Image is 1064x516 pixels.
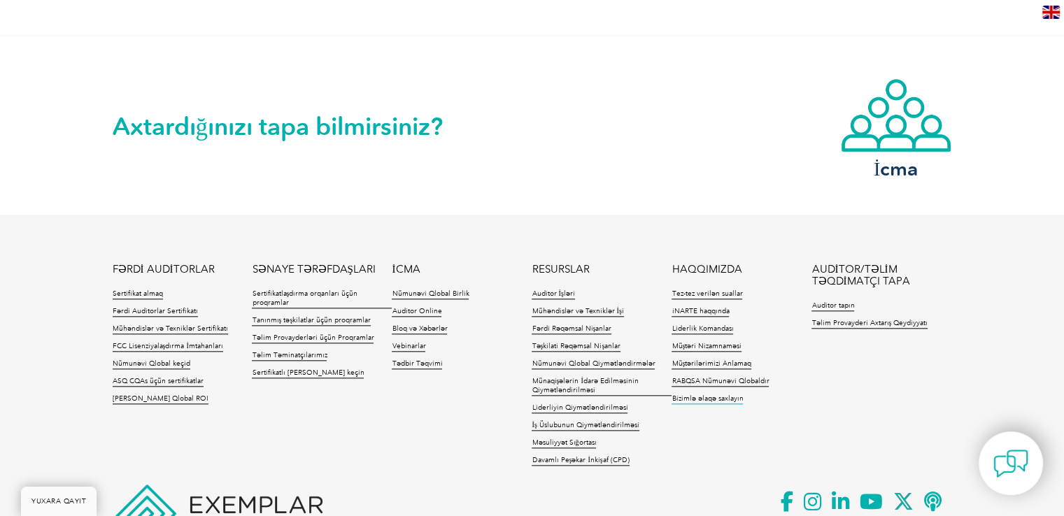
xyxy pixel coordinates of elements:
font: Nümunəvi Qlobal keçid [113,359,190,368]
img: en [1042,6,1060,19]
font: [PERSON_NAME] Qlobal ROI [113,394,208,403]
a: RABQSA Nümunəvi Qlobaldır [672,377,769,387]
font: Sertifikatlı [PERSON_NAME] keçin [252,368,364,377]
img: contact-chat.png [993,446,1028,481]
font: Fərdi Rəqəmsal Nişanlar [532,324,611,333]
a: İş Üslubunun Qiymətləndirilməsi [532,421,639,431]
a: Sertifikat almaq [113,289,163,299]
a: Bizimlə əlaqə saxlayın [672,394,743,404]
font: Nümunəvi Qlobal Qiymətləndirmələr [532,359,655,368]
a: [PERSON_NAME] Qlobal ROI [113,394,208,404]
a: Mühəndislər və Texniklər İşi [532,307,623,317]
font: FƏRDİ AUDİTORLAR [113,263,215,275]
font: Müştərilərimizi Anlamaq [672,359,751,368]
font: Mühəndislər və Texniklər Sertifikatı [113,324,228,333]
font: Nümunəvi Qlobal Birlik [392,289,469,298]
font: Təşkilati Rəqəmsal Nişanlar [532,342,620,350]
a: FCC Lisenziyalaşdırma İmtahanları [113,342,223,352]
a: YUXARA QAYIT [21,487,97,516]
a: RESURSLAR [532,264,589,275]
a: Nümunəvi Qlobal keçid [113,359,190,369]
font: Tədbir Təqvimi [392,359,442,368]
a: Təlim Provayderi Axtarış Qeydiyyatı [811,319,928,329]
font: RESURSLAR [532,263,589,275]
a: Müştəri Nizamnaməsi [672,342,742,352]
font: İcma [874,157,918,180]
a: Fərdi Auditorlar Sertifikatı [113,307,198,317]
font: Auditor İşləri [532,289,574,298]
font: İş Üslubunun Qiymətləndirilməsi [532,421,639,429]
a: Liderliyin Qiymətləndirilməsi [532,403,627,413]
font: Auditor Online [392,307,441,315]
a: Müştərilərimizi Anlamaq [672,359,751,369]
font: Davamlı Peşəkar İnkişaf (CPD) [532,456,629,464]
a: Bloq və Xəbərlər [392,324,447,334]
font: Liderlik Komandası [672,324,733,333]
a: Təlim Təminatçılarımız [252,351,327,361]
font: Tanınmış təşkilatlar üçün proqramlar [252,316,371,324]
a: Sertifikatlaşdırma orqanları üçün proqramlar [252,289,392,308]
font: HAQQIMIZDA [672,263,742,275]
font: SƏNAYE TƏRƏFDAŞLARI [252,263,375,275]
font: YUXARA QAYIT [31,497,86,506]
a: Davamlı Peşəkar İnkişaf (CPD) [532,456,629,466]
a: Mühəndislər və Texniklər Sertifikatı [113,324,228,334]
font: Fərdi Auditorlar Sertifikatı [113,307,198,315]
font: RABQSA Nümunəvi Qlobaldır [672,377,769,385]
font: Bizimlə əlaqə saxlayın [672,394,743,403]
a: Fərdi Rəqəmsal Nişanlar [532,324,611,334]
a: Liderlik Komandası [672,324,733,334]
font: Sertifikatlaşdırma orqanları üçün proqramlar [252,289,357,307]
a: Tədbir Təqvimi [392,359,442,369]
font: Təlim Təminatçılarımız [252,351,327,359]
font: Təlim Provayderi Axtarış Qeydiyyatı [811,319,928,327]
font: İCMA [392,263,420,275]
a: iNARTE haqqında [672,307,729,317]
a: FƏRDİ AUDİTORLAR [113,264,215,275]
font: Vebinarlar [392,342,425,350]
font: AUDİTOR/TƏLİM TƏQDİMATÇI TAPA [811,263,909,287]
a: Tez-tez verilən suallar [672,289,742,299]
a: Auditor İşləri [532,289,574,299]
font: ASQ CQAs üçün sertifikatlar [113,377,204,385]
a: Təşkilati Rəqəmsal Nişanlar [532,342,620,352]
a: Tanınmış təşkilatlar üçün proqramlar [252,316,371,326]
font: Münaqişələrin İdarə Edilməsinin Qiymətləndirilməsi [532,377,638,394]
font: Bloq və Xəbərlər [392,324,447,333]
font: Liderliyin Qiymətləndirilməsi [532,403,627,412]
font: Təlim Provayderləri üçün Proqramlar [252,334,374,342]
font: Sertifikat almaq [113,289,163,298]
a: HAQQIMIZDA [672,264,742,275]
a: Auditor Online [392,307,441,317]
img: icon-community.webp [840,78,952,153]
a: Vebinarlar [392,342,425,352]
font: Mühəndislər və Texniklər İşi [532,307,623,315]
font: Tez-tez verilən suallar [672,289,742,298]
font: iNARTE haqqında [672,307,729,315]
a: Nümunəvi Qlobal Qiymətləndirmələr [532,359,655,369]
a: Nümunəvi Qlobal Birlik [392,289,469,299]
a: Auditor tapın [811,301,854,311]
font: FCC Lisenziyalaşdırma İmtahanları [113,342,223,350]
a: Məsuliyyət Sığortası [532,438,596,448]
a: Sertifikatlı [PERSON_NAME] keçin [252,368,364,378]
a: İCMA [392,264,420,275]
a: Münaqişələrin İdarə Edilməsinin Qiymətləndirilməsi [532,377,672,396]
a: ASQ CQAs üçün sertifikatlar [113,377,204,387]
a: AUDİTOR/TƏLİM TƏQDİMATÇI TAPA [811,264,951,287]
font: Məsuliyyət Sığortası [532,438,596,447]
font: Axtardığınızı tapa bilmirsiniz? [113,112,444,141]
a: Təlim Provayderləri üçün Proqramlar [252,334,374,343]
font: Müştəri Nizamnaməsi [672,342,742,350]
font: Auditor tapın [811,301,854,310]
a: İcma [840,78,952,178]
a: SƏNAYE TƏRƏFDAŞLARI [252,264,375,275]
